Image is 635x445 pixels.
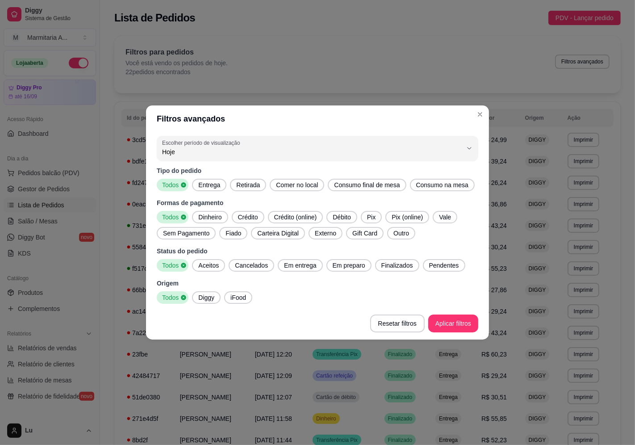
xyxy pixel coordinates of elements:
[227,293,250,302] span: iFood
[433,211,457,223] button: Vale
[195,181,224,189] span: Entrega
[311,229,340,238] span: Externo
[162,139,243,147] label: Escolher período de visualização
[254,229,302,238] span: Carteira Digital
[385,211,429,223] button: Pix (online)
[157,198,478,207] p: Formas de pagamento
[195,213,225,222] span: Dinheiro
[159,181,180,189] span: Todos
[157,136,478,161] button: Escolher período de visualizaçãoHoje
[375,259,419,272] button: Finalizados
[329,213,354,222] span: Débito
[363,213,379,222] span: Pix
[271,213,321,222] span: Crédito (online)
[268,211,323,223] button: Crédito (online)
[224,291,252,304] button: iFood
[280,261,320,270] span: Em entrega
[410,179,475,191] button: Consumo na mesa
[326,259,372,272] button: Em preparo
[278,259,322,272] button: Em entrega
[233,181,263,189] span: Retirada
[157,166,478,175] p: Tipo do pedido
[159,229,213,238] span: Sem Pagamento
[159,293,180,302] span: Todos
[423,259,465,272] button: Pendentes
[229,259,274,272] button: Cancelados
[219,227,247,239] button: Fiado
[157,211,188,223] button: Todos
[309,227,343,239] button: Externo
[388,213,426,222] span: Pix (online)
[349,229,381,238] span: Gift Card
[157,247,478,256] p: Status do pedido
[146,105,489,132] header: Filtros avançados
[157,279,478,288] p: Origem
[231,261,272,270] span: Cancelados
[387,227,415,239] button: Outro
[473,107,487,122] button: Close
[195,261,222,270] span: Aceitos
[230,179,266,191] button: Retirada
[270,179,324,191] button: Comer no local
[328,179,406,191] button: Consumo final de mesa
[378,261,417,270] span: Finalizados
[428,315,478,332] button: Aplicar filtros
[426,261,463,270] span: Pendentes
[157,291,188,304] button: Todos
[234,213,262,222] span: Crédito
[192,259,225,272] button: Aceitos
[329,261,369,270] span: Em preparo
[162,147,462,156] span: Hoje
[157,179,188,191] button: Todos
[157,259,188,272] button: Todos
[272,181,322,189] span: Comer no local
[159,213,180,222] span: Todos
[326,211,357,223] button: Débito
[390,229,413,238] span: Outro
[330,181,403,189] span: Consumo final de mesa
[192,211,228,223] button: Dinheiro
[222,229,245,238] span: Fiado
[435,213,455,222] span: Vale
[195,293,218,302] span: Diggy
[192,179,226,191] button: Entrega
[159,261,180,270] span: Todos
[346,227,384,239] button: Gift Card
[370,315,425,332] button: Resetar filtros
[192,291,221,304] button: Diggy
[251,227,305,239] button: Carteira Digital
[361,211,382,223] button: Pix
[232,211,264,223] button: Crédito
[157,227,216,239] button: Sem Pagamento
[413,181,472,189] span: Consumo na mesa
